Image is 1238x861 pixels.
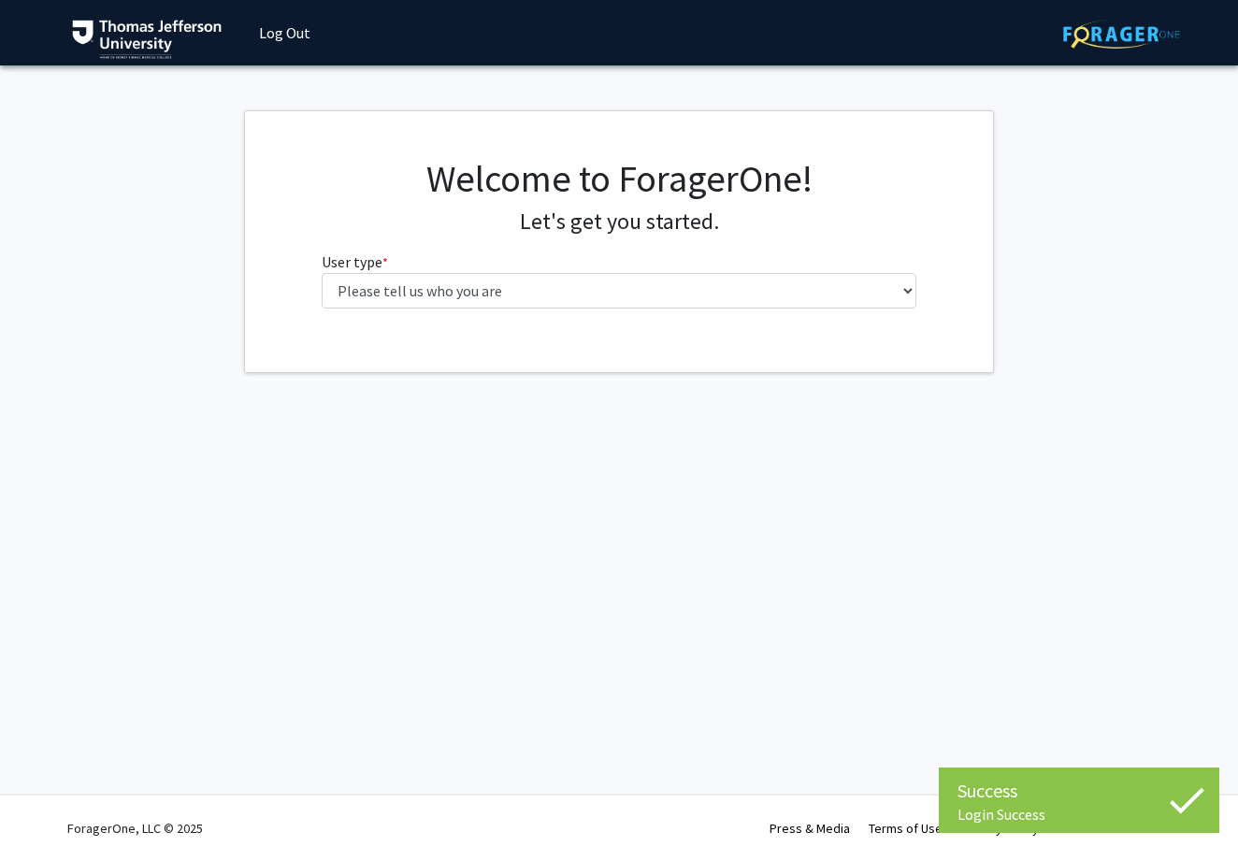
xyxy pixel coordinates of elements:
h1: Welcome to ForagerOne! [322,156,917,201]
img: ForagerOne Logo [1063,20,1180,49]
iframe: Chat [1159,777,1224,847]
a: Press & Media [770,820,850,837]
label: User type [322,251,388,273]
div: Success [957,777,1201,805]
div: ForagerOne, LLC © 2025 [67,796,203,861]
h4: Let's get you started. [322,208,917,236]
img: Thomas Jefferson University Logo [72,20,222,59]
div: Login Success [957,805,1201,824]
a: Terms of Use [869,820,943,837]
